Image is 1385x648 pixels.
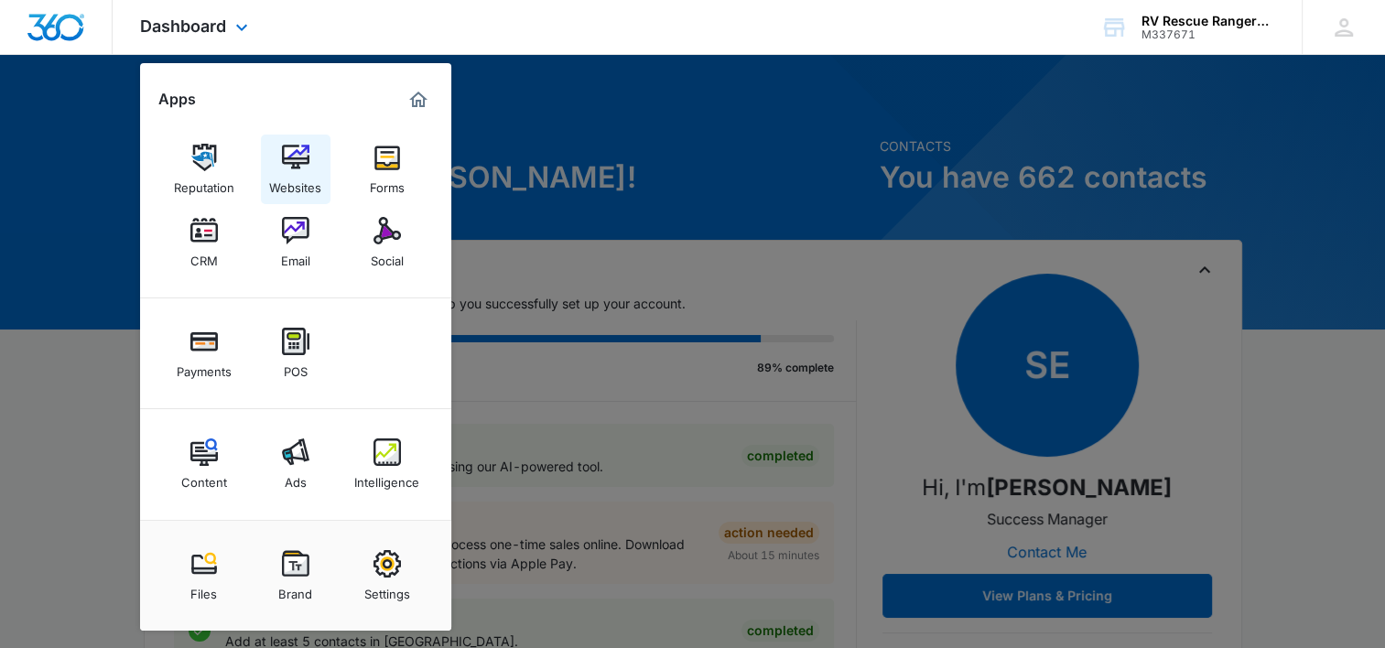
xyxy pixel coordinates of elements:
div: Brand [278,578,312,601]
div: Files [190,578,217,601]
div: Content [181,466,227,490]
div: Ads [285,466,307,490]
div: Forms [370,171,405,195]
a: Forms [352,135,422,204]
div: POS [284,355,308,379]
span: Dashboard [140,16,226,36]
a: Intelligence [352,429,422,499]
a: Social [352,208,422,277]
a: Reputation [169,135,239,204]
a: Ads [261,429,330,499]
div: Social [371,244,404,268]
a: Email [261,208,330,277]
div: account id [1142,28,1275,41]
div: account name [1142,14,1275,28]
h2: Apps [158,91,196,108]
a: Marketing 360® Dashboard [404,85,433,114]
div: Intelligence [354,466,419,490]
a: CRM [169,208,239,277]
div: Payments [177,355,232,379]
div: CRM [190,244,218,268]
a: Settings [352,541,422,610]
a: Websites [261,135,330,204]
a: POS [261,319,330,388]
a: Brand [261,541,330,610]
div: Reputation [174,171,234,195]
div: Settings [364,578,410,601]
a: Payments [169,319,239,388]
a: Files [169,541,239,610]
div: Email [281,244,310,268]
a: Content [169,429,239,499]
div: Websites [269,171,321,195]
